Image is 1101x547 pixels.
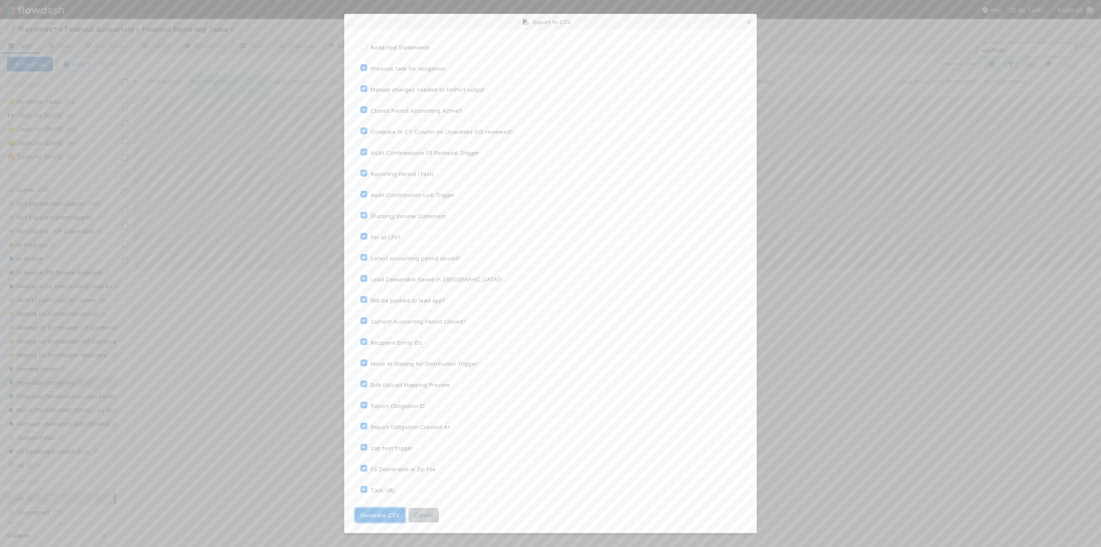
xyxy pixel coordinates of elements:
[371,274,502,284] label: Lead Deliverable Saved in [GEOGRAPHIC_DATA]?
[371,253,461,263] label: Latest accounting period closed?
[371,443,413,453] label: zap test trigger
[371,464,436,474] label: FS Deliverable is Zip File
[344,14,757,30] div: Export to CSV
[371,316,466,327] label: Current Accounting Period Closed?
[371,148,479,158] label: Audit Confirmations FS Retrieval Trigger
[371,42,430,53] label: Redacted Statements
[371,380,450,390] label: Bulk Upload Mapping Preview
[371,295,446,306] label: Will be pushed to lead app?
[371,232,401,242] label: For all LPs?
[371,105,462,116] label: Closed Period Accounting Active?
[371,358,477,369] label: Move to Waiting for Distribution Trigger
[371,169,434,179] label: Reporting Period (Text)
[409,508,439,522] button: Cancel
[371,211,446,221] label: [Parsing] Income Statement
[371,422,450,432] label: Report Obligation Created At
[355,508,405,522] button: Generate CSV
[371,127,513,137] label: Compare to CT Column on Unaudited SOI reviewed?
[371,63,445,74] label: Previous task for obligation
[371,190,455,200] label: Audit Confirmation Link Trigger
[371,337,422,348] label: Recipient Entity IDs
[371,401,425,411] label: Report Obligation ID
[371,485,396,495] label: Task URL
[371,84,484,95] label: Manual changes needed to FinPort output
